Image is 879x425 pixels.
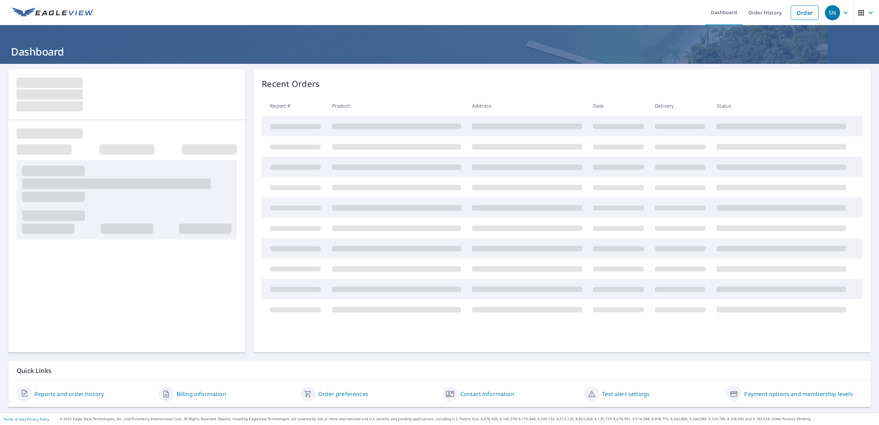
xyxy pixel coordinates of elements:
a: Order preferences [318,390,368,398]
a: Reports and order history [34,390,104,398]
img: EV Logo [12,8,94,18]
th: Date [588,96,649,116]
a: Billing information [177,390,226,398]
th: Product [327,96,467,116]
th: Report # [262,96,326,116]
a: Order [791,6,819,20]
a: Payment options and membership levels [744,390,853,398]
a: Terms of Use [3,417,25,422]
p: Quick Links [17,366,862,375]
div: SN [825,5,840,20]
h1: Dashboard [8,45,871,59]
a: Text alert settings [602,390,650,398]
th: Address [467,96,588,116]
p: © 2025 Eagle View Technologies, Inc. and Pictometry International Corp. All Rights Reserved. Repo... [60,416,876,422]
a: Privacy Policy [27,417,49,422]
p: | [3,417,49,421]
th: Status [711,96,851,116]
th: Delivery [649,96,711,116]
a: Contact information [460,390,515,398]
p: Recent Orders [262,78,320,90]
